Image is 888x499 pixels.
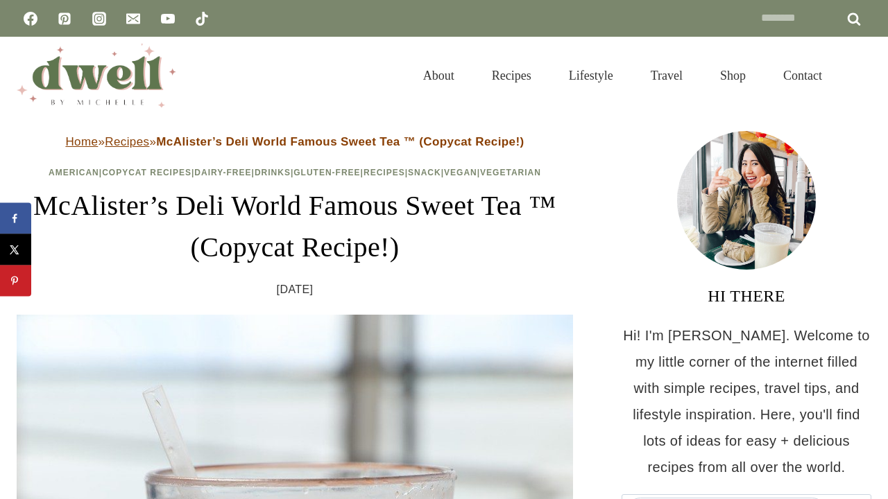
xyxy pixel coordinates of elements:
[480,168,541,177] a: Vegetarian
[49,168,99,177] a: American
[255,168,291,177] a: Drinks
[408,168,441,177] a: Snack
[119,5,147,33] a: Email
[550,51,632,100] a: Lifestyle
[622,322,871,480] p: Hi! I'm [PERSON_NAME]. Welcome to my little corner of the internet filled with simple recipes, tr...
[154,5,182,33] a: YouTube
[277,279,314,300] time: [DATE]
[188,5,216,33] a: TikTok
[51,5,78,33] a: Pinterest
[17,44,176,107] img: DWELL by michelle
[701,51,765,100] a: Shop
[444,168,477,177] a: Vegan
[17,5,44,33] a: Facebook
[765,51,841,100] a: Contact
[65,135,524,148] span: » »
[364,168,405,177] a: Recipes
[85,5,113,33] a: Instagram
[194,168,251,177] a: Dairy-Free
[105,135,149,148] a: Recipes
[49,168,541,177] span: | | | | | | | |
[622,283,871,308] h3: HI THERE
[632,51,701,100] a: Travel
[65,135,98,148] a: Home
[17,185,573,268] h1: McAlister’s Deli World Famous Sweet Tea ™ (Copycat Recipe!)
[102,168,191,177] a: Copycat Recipes
[848,64,871,87] button: View Search Form
[156,135,524,148] strong: McAlister’s Deli World Famous Sweet Tea ™ (Copycat Recipe!)
[473,51,550,100] a: Recipes
[404,51,841,100] nav: Primary Navigation
[404,51,473,100] a: About
[293,168,360,177] a: Gluten-Free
